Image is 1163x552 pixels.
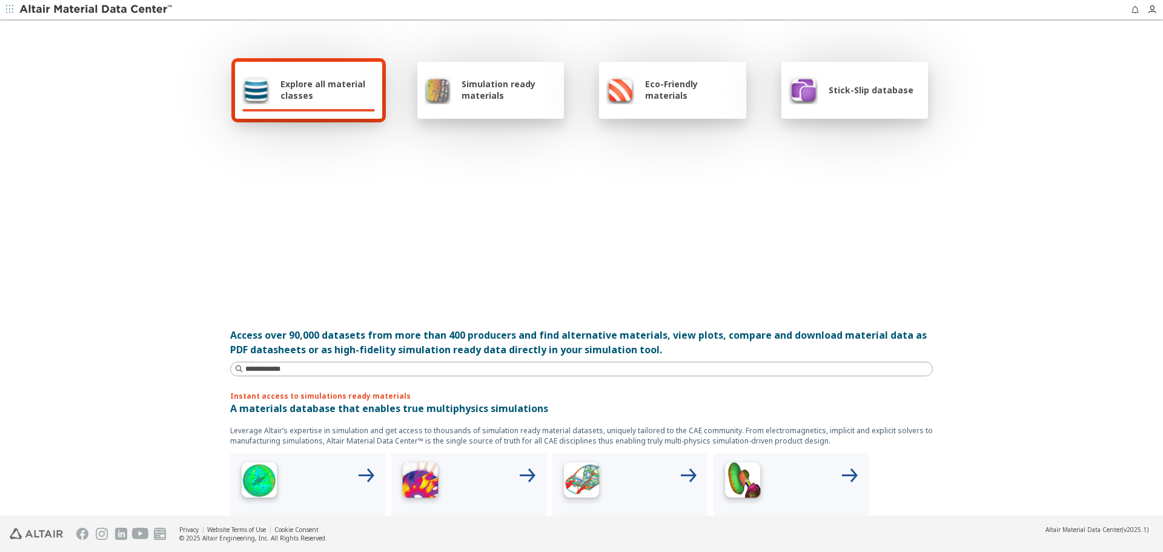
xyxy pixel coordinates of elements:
[179,525,199,534] a: Privacy
[606,75,634,104] img: Eco-Friendly materials
[274,525,319,534] a: Cookie Consent
[230,425,933,446] p: Leverage Altair’s expertise in simulation and get access to thousands of simulation ready materia...
[207,525,266,534] a: Website Terms of Use
[645,78,738,101] span: Eco-Friendly materials
[230,328,933,357] div: Access over 90,000 datasets from more than 400 producers and find alternative materials, view plo...
[179,534,327,542] div: © 2025 Altair Engineering, Inc. All Rights Reserved.
[19,4,174,16] img: Altair Material Data Center
[462,78,557,101] span: Simulation ready materials
[230,401,933,416] p: A materials database that enables true multiphysics simulations
[242,75,270,104] img: Explore all material classes
[235,458,283,507] img: High Frequency Icon
[1045,525,1122,534] span: Altair Material Data Center
[1045,525,1148,534] div: (v2025.1)
[280,78,375,101] span: Explore all material classes
[10,528,63,539] img: Altair Engineering
[230,391,933,401] p: Instant access to simulations ready materials
[557,458,606,507] img: Structural Analyses Icon
[396,458,445,507] img: Low Frequency Icon
[829,84,913,96] span: Stick-Slip database
[789,75,818,104] img: Stick-Slip database
[425,75,451,104] img: Simulation ready materials
[718,458,767,507] img: Crash Analyses Icon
